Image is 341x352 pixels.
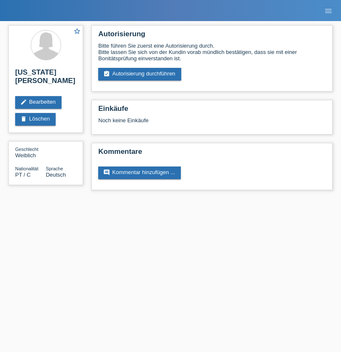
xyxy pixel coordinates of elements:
[98,167,181,179] a: commentKommentar hinzufügen ...
[15,113,56,126] a: deleteLöschen
[15,68,76,89] h2: [US_STATE][PERSON_NAME]
[98,105,326,117] h2: Einkäufe
[103,70,110,77] i: assignment_turned_in
[15,146,46,159] div: Weiblich
[15,172,31,178] span: Portugal / C / 21.07.2021
[320,8,337,13] a: menu
[98,117,326,130] div: Noch keine Einkäufe
[98,30,326,43] h2: Autorisierung
[73,27,81,36] a: star_border
[15,166,38,171] span: Nationalität
[324,7,333,15] i: menu
[98,68,181,81] a: assignment_turned_inAutorisierung durchführen
[15,96,62,109] a: editBearbeiten
[103,169,110,176] i: comment
[98,148,326,160] h2: Kommentare
[46,166,63,171] span: Sprache
[46,172,66,178] span: Deutsch
[73,27,81,35] i: star_border
[98,43,326,62] div: Bitte führen Sie zuerst eine Autorisierung durch. Bitte lassen Sie sich von der Kundin vorab münd...
[20,116,27,122] i: delete
[15,147,38,152] span: Geschlecht
[20,99,27,105] i: edit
